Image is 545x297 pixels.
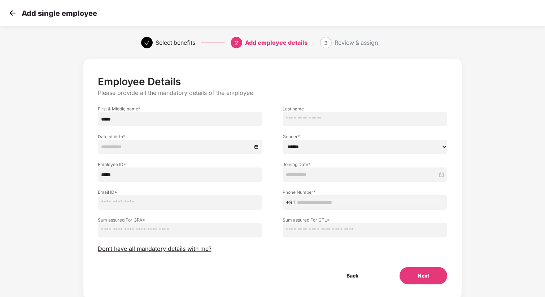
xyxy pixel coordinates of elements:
label: Sum assured For GTL [283,217,447,223]
button: Next [400,267,447,284]
span: Don’t have all mandatory details with me? [98,245,212,253]
label: Email ID [98,189,262,195]
p: Employee Details [98,75,448,88]
span: 2 [235,39,238,47]
label: Phone Number [283,189,447,195]
label: First & Middle name [98,106,262,112]
p: Add single employee [22,9,97,18]
div: Review & assign [335,37,378,48]
label: Joining Date [283,161,447,167]
span: check [144,40,150,46]
div: Add employee details [245,37,308,48]
span: 3 [324,39,328,47]
label: Date of birth [98,134,262,140]
span: +91 [286,198,296,206]
label: Sum assured For GPA [98,217,262,223]
div: Select benefits [156,37,195,48]
img: svg+xml;base64,PHN2ZyB4bWxucz0iaHR0cDovL3d3dy53My5vcmcvMjAwMC9zdmciIHdpZHRoPSIzMCIgaGVpZ2h0PSIzMC... [7,8,18,18]
button: Back [328,267,376,284]
label: Employee ID [98,161,262,167]
label: Gender [283,134,447,140]
label: Last name [283,106,447,112]
p: Please provide all the mandatory details of the employee [98,89,448,97]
